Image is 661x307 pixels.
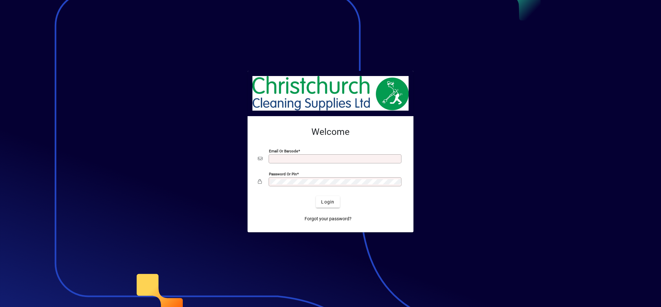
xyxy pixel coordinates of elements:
mat-label: Password or Pin [269,172,297,176]
span: Login [321,199,334,205]
a: Forgot your password? [302,213,354,225]
button: Login [316,196,340,208]
span: Forgot your password? [305,215,352,222]
mat-label: Email or Barcode [269,149,298,153]
h2: Welcome [258,126,403,137]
